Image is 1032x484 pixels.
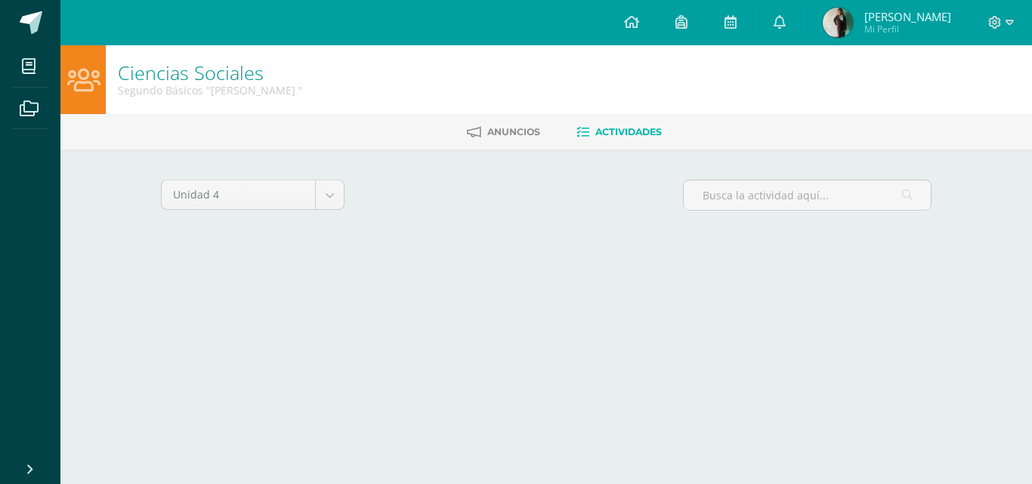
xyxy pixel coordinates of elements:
img: 6a95a4a1674ec88d8bafb1db3b971fb2.png [823,8,853,38]
a: Ciencias Sociales [118,60,264,85]
span: Mi Perfil [864,23,951,35]
span: Unidad 4 [173,180,304,209]
h1: Ciencias Sociales [118,62,303,83]
span: [PERSON_NAME] [864,9,951,24]
span: Actividades [595,126,662,137]
a: Actividades [576,120,662,144]
a: Anuncios [467,120,540,144]
input: Busca la actividad aquí... [684,180,931,210]
div: Segundo Básicos 'Miguel Angel ' [118,83,303,97]
span: Anuncios [487,126,540,137]
a: Unidad 4 [162,180,344,209]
